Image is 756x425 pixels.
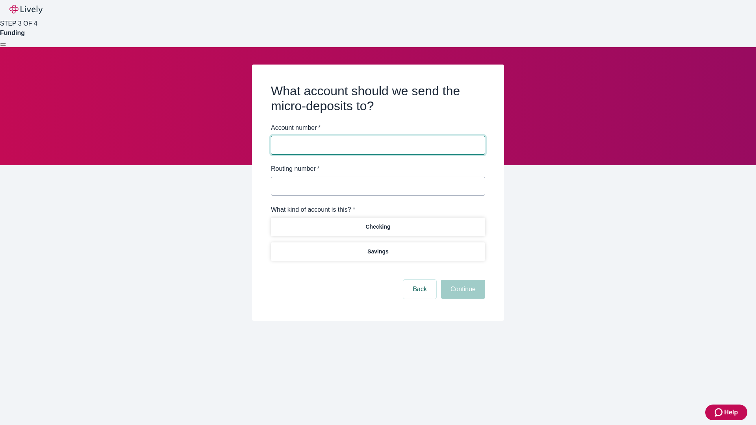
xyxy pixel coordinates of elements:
[9,5,43,14] img: Lively
[367,248,389,256] p: Savings
[705,405,747,420] button: Zendesk support iconHelp
[403,280,436,299] button: Back
[271,205,355,214] label: What kind of account is this? *
[271,83,485,114] h2: What account should we send the micro-deposits to?
[715,408,724,417] svg: Zendesk support icon
[271,123,321,133] label: Account number
[724,408,738,417] span: Help
[271,164,319,174] label: Routing number
[271,242,485,261] button: Savings
[271,218,485,236] button: Checking
[365,223,390,231] p: Checking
